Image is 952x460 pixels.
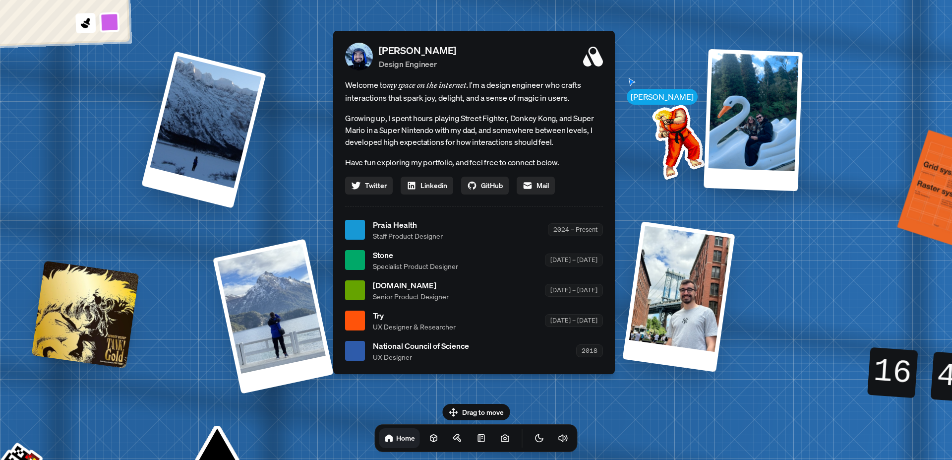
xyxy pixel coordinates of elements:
[626,90,726,190] img: Profile example
[373,231,443,241] span: Staff Product Designer
[545,314,603,327] div: [DATE] – [DATE]
[396,433,415,443] h1: Home
[345,112,603,148] p: Growing up, I spent hours playing Street Fighter, Donkey Kong, and Super Mario in a Super Nintend...
[387,80,469,90] em: my space on the internet.
[576,344,603,357] div: 2018
[420,180,447,191] span: Linkedin
[373,219,443,231] span: Praia Health
[345,78,603,104] span: Welcome to I'm a design engineer who crafts interactions that spark joy, delight, and a sense of ...
[401,177,453,195] a: Linkedin
[553,428,573,448] button: Toggle Audio
[373,352,469,362] span: UX Designer
[373,261,458,271] span: Specialist Product Designer
[365,180,387,191] span: Twitter
[530,428,549,448] button: Toggle Theme
[461,177,509,195] a: GitHub
[545,284,603,296] div: [DATE] – [DATE]
[373,291,449,302] span: Senior Product Designer
[373,279,449,291] span: [DOMAIN_NAME]
[517,177,555,195] a: Mail
[548,223,603,236] div: 2024 – Present
[345,156,603,169] p: Have fun exploring my portfolio, and feel free to connect below.
[373,340,469,352] span: National Council of Science
[379,43,456,58] p: [PERSON_NAME]
[373,249,458,261] span: Stone
[536,180,549,191] span: Mail
[345,177,393,195] a: Twitter
[481,180,503,191] span: GitHub
[373,322,456,332] span: UX Designer & Researcher
[379,58,456,70] p: Design Engineer
[345,43,373,70] img: Profile Picture
[379,428,420,448] a: Home
[373,310,456,322] span: Try
[545,254,603,266] div: [DATE] – [DATE]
